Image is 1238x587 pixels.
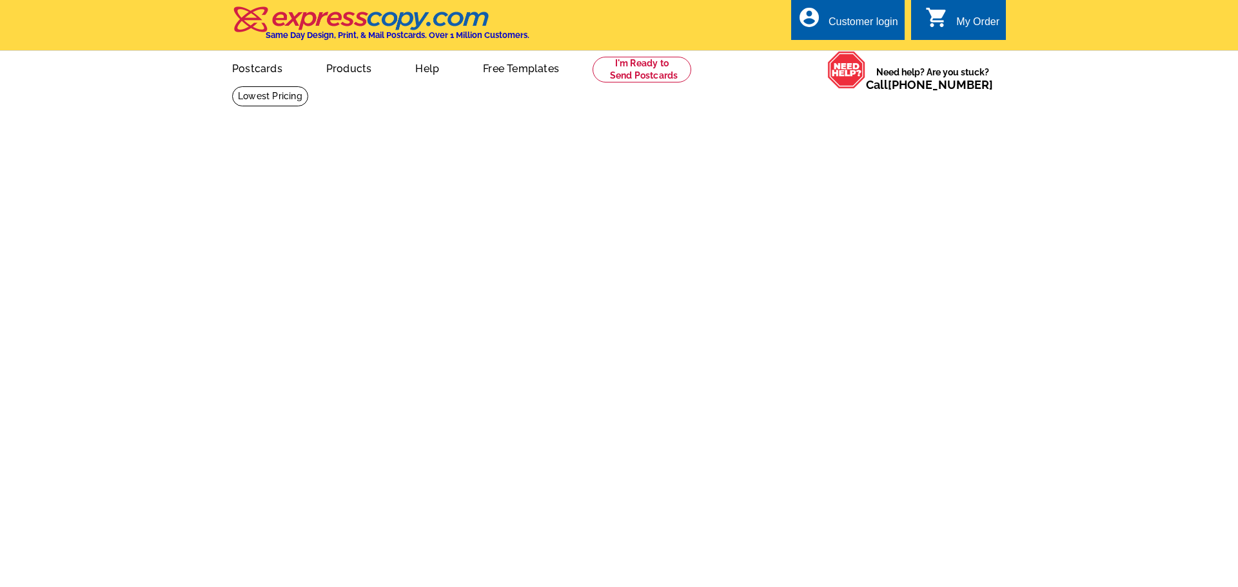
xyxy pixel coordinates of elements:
[211,52,303,82] a: Postcards
[462,52,580,82] a: Free Templates
[866,78,993,91] span: Call
[306,52,393,82] a: Products
[266,30,529,40] h4: Same Day Design, Print, & Mail Postcards. Over 1 Million Customers.
[232,15,529,40] a: Same Day Design, Print, & Mail Postcards. Over 1 Million Customers.
[827,51,866,89] img: help
[829,16,898,34] div: Customer login
[798,6,821,29] i: account_circle
[925,14,999,30] a: shopping_cart My Order
[888,78,993,91] a: [PHONE_NUMBER]
[925,6,948,29] i: shopping_cart
[798,14,898,30] a: account_circle Customer login
[395,52,460,82] a: Help
[866,66,999,91] span: Need help? Are you stuck?
[956,16,999,34] div: My Order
